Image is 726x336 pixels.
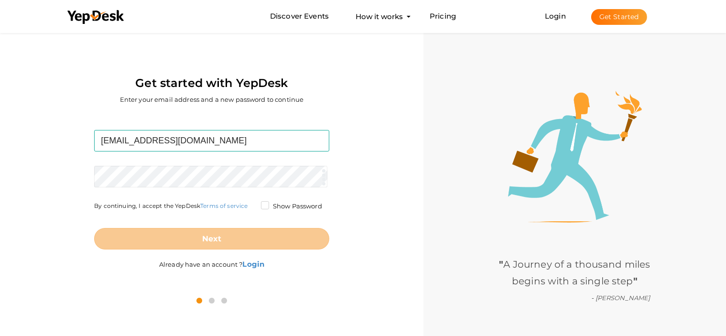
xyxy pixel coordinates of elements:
a: Login [545,11,566,21]
b: Login [242,260,264,269]
label: Get started with YepDesk [135,74,288,92]
i: - [PERSON_NAME] [592,294,650,302]
a: Discover Events [270,8,329,25]
img: step1-illustration.png [508,91,642,223]
button: Next [94,228,329,249]
input: Enter your email address [94,130,329,152]
b: " [499,259,503,270]
span: A Journey of a thousand miles begins with a single step [499,259,650,287]
label: By continuing, I accept the YepDesk [94,202,248,210]
button: How it works [353,8,406,25]
a: Terms of service [200,202,248,209]
label: Show Password [261,202,322,211]
b: " [633,275,638,287]
label: Enter your email address and a new password to continue [120,95,304,104]
a: Pricing [430,8,456,25]
b: Next [202,234,222,243]
label: Already have an account ? [159,249,264,269]
button: Get Started [591,9,647,25]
